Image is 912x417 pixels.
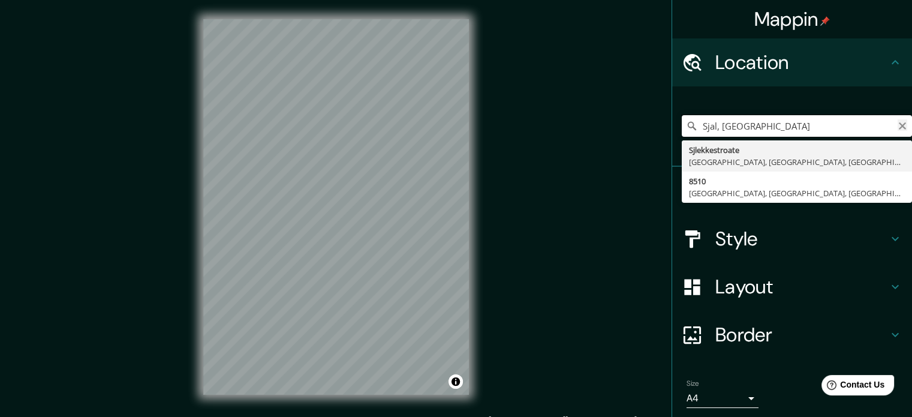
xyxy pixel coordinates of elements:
[689,175,905,187] div: 8510
[687,379,699,389] label: Size
[689,156,905,168] div: [GEOGRAPHIC_DATA], [GEOGRAPHIC_DATA], [GEOGRAPHIC_DATA]
[449,374,463,389] button: Toggle attribution
[682,115,912,137] input: Pick your city or area
[672,311,912,359] div: Border
[203,19,469,395] canvas: Map
[898,119,907,131] button: Clear
[672,215,912,263] div: Style
[672,38,912,86] div: Location
[687,389,759,408] div: A4
[715,323,888,347] h4: Border
[715,275,888,299] h4: Layout
[689,187,905,199] div: [GEOGRAPHIC_DATA], [GEOGRAPHIC_DATA], [GEOGRAPHIC_DATA]
[689,144,905,156] div: Sjlekkestroate
[672,167,912,215] div: Pins
[805,370,899,404] iframe: Help widget launcher
[672,263,912,311] div: Layout
[820,16,830,26] img: pin-icon.png
[754,7,830,31] h4: Mappin
[715,50,888,74] h4: Location
[715,227,888,251] h4: Style
[715,179,888,203] h4: Pins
